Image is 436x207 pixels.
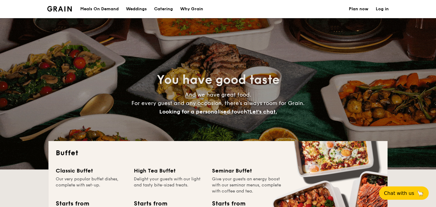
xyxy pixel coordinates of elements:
[157,73,279,87] span: You have good taste
[384,190,414,196] span: Chat with us
[379,186,429,200] button: Chat with us🦙
[134,176,205,194] div: Delight your guests with our light and tasty bite-sized treats.
[212,176,283,194] div: Give your guests an energy boost with our seminar menus, complete with coffee and tea.
[47,6,72,11] img: Grain
[249,108,277,115] span: Let's chat.
[417,190,424,197] span: 🦙
[56,148,380,158] h2: Buffet
[212,166,283,175] div: Seminar Buffet
[56,176,127,194] div: Our very popular buffet dishes, complete with set-up.
[56,166,127,175] div: Classic Buffet
[159,108,249,115] span: Looking for a personalised touch?
[47,6,72,11] a: Logotype
[134,166,205,175] div: High Tea Buffet
[131,91,305,115] span: And we have great food. For every guest and any occasion, there’s always room for Grain.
